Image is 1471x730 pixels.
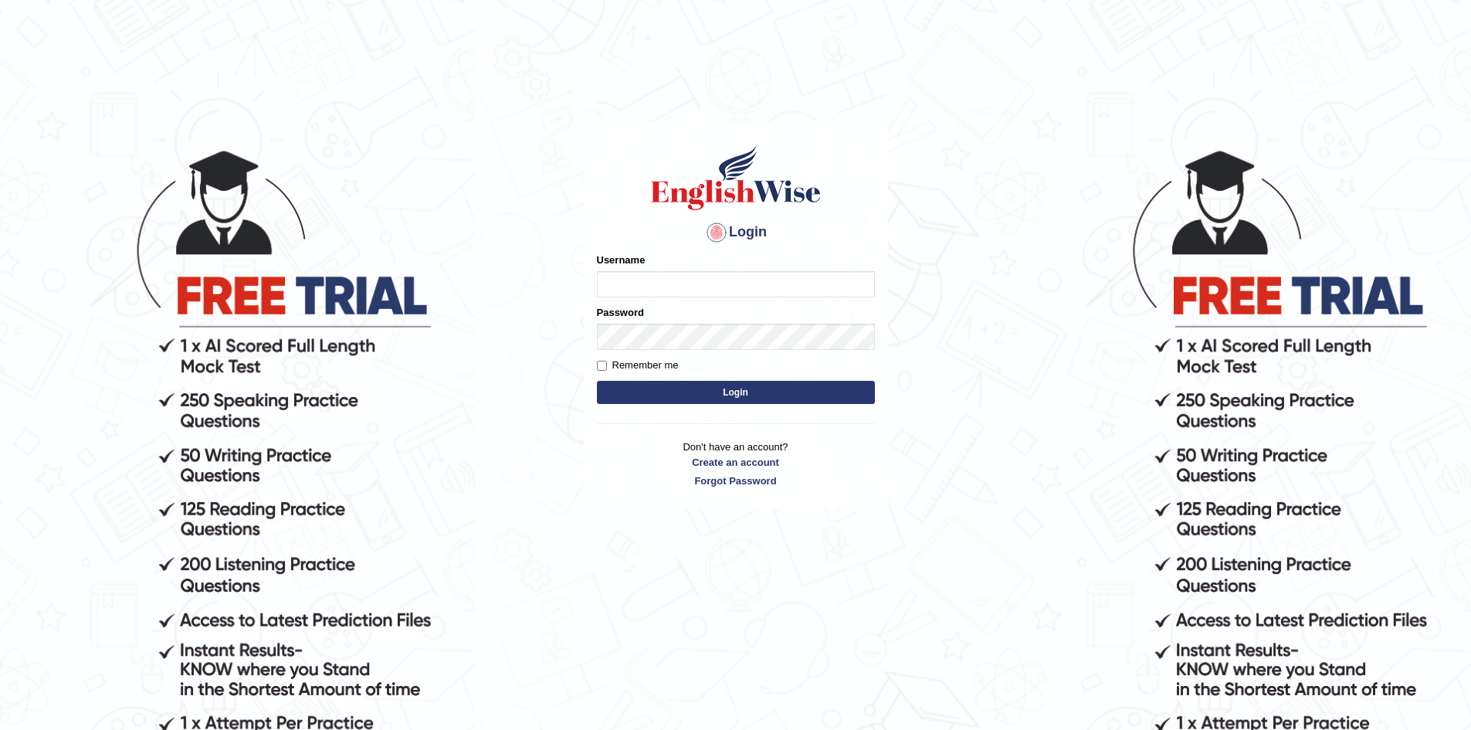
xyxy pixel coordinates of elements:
label: Password [597,305,644,320]
input: Remember me [597,361,607,371]
label: Remember me [597,358,679,373]
a: Create an account [597,455,875,470]
h4: Login [597,220,875,245]
p: Don't have an account? [597,440,875,487]
img: Logo of English Wise sign in for intelligent practice with AI [648,143,824,212]
label: Username [597,253,646,267]
a: Forgot Password [597,474,875,488]
button: Login [597,381,875,404]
